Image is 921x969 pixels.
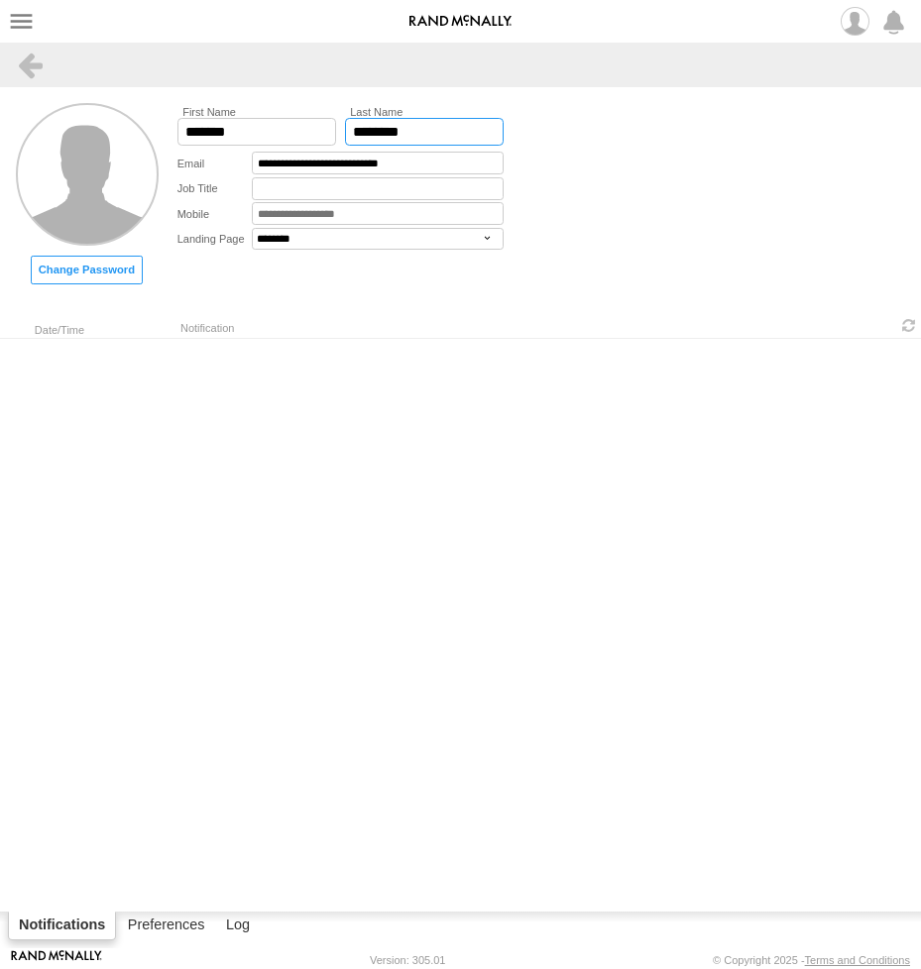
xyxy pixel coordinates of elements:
[805,954,910,966] a: Terms and Conditions
[8,912,116,941] label: Notifications
[713,954,910,966] div: © Copyright 2025 -
[177,152,252,174] label: Email
[345,106,504,118] label: Last Name
[177,228,252,250] label: Landing Page
[177,177,252,200] label: Job Title
[216,913,260,940] label: Log
[370,954,445,966] div: Version: 305.01
[177,106,336,118] label: First Name
[118,913,215,940] label: Preferences
[897,317,921,336] span: Refresh
[180,321,897,335] div: Notification
[16,51,45,79] a: Back to landing page
[31,256,143,284] label: Set new password
[177,202,252,225] label: Mobile
[22,326,97,336] div: Date/Time
[409,15,513,29] img: rand-logo.svg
